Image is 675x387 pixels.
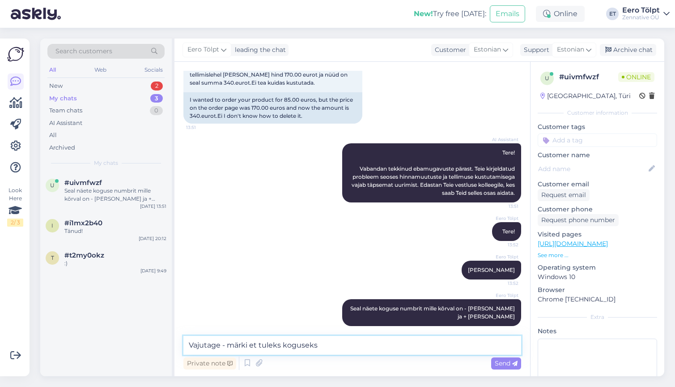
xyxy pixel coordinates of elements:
[150,94,163,103] div: 3
[536,6,585,22] div: Online
[520,45,549,55] div: Support
[64,179,102,187] span: #uivmfwzf
[7,186,23,227] div: Look Here
[186,124,220,131] span: 13:51
[538,240,608,248] a: [URL][DOMAIN_NAME]
[151,82,163,90] div: 2
[183,92,362,124] div: I wanted to order your product for 85.00 euros, but the price on the order page was 170.00 euros ...
[49,143,75,152] div: Archived
[7,46,24,63] img: Askly Logo
[622,7,660,14] div: Eero Tölpt
[183,336,521,355] textarea: Vajutage - märki et tuleks koguseks
[485,241,518,248] span: 13:52
[350,305,516,320] span: Seal näete koguse numbrit mille kõrval on - [PERSON_NAME] ja + [PERSON_NAME]
[618,72,654,82] span: Online
[540,91,631,101] div: [GEOGRAPHIC_DATA], Türi
[51,254,54,261] span: t
[538,164,647,174] input: Add name
[538,295,657,304] p: Chrome [TECHNICAL_ID]
[231,45,286,55] div: leading the chat
[414,9,433,18] b: New!
[557,45,584,55] span: Estonian
[49,106,82,115] div: Team chats
[94,159,118,167] span: My chats
[64,259,166,267] div: :)
[538,150,657,160] p: Customer name
[600,44,656,56] div: Archive chat
[490,5,525,22] button: Emails
[538,230,657,239] p: Visited pages
[538,272,657,282] p: Windows 10
[538,251,657,259] p: See more ...
[64,187,166,203] div: Seal näete koguse numbrit mille kõrval on - [PERSON_NAME] ja + [PERSON_NAME]
[538,180,657,189] p: Customer email
[150,106,163,115] div: 0
[51,222,53,229] span: i
[7,219,23,227] div: 2 / 3
[414,9,486,19] div: Try free [DATE]:
[485,136,518,143] span: AI Assistant
[495,359,518,367] span: Send
[485,203,518,210] span: 13:51
[485,215,518,222] span: Eero Tölpt
[538,285,657,295] p: Browser
[64,251,104,259] span: #t2my0okz
[485,292,518,299] span: Eero Tölpt
[538,263,657,272] p: Operating system
[50,182,55,189] span: u
[140,267,166,274] div: [DATE] 9:49
[538,133,657,147] input: Add a tag
[538,214,619,226] div: Request phone number
[47,64,58,76] div: All
[49,82,63,90] div: New
[538,122,657,132] p: Customer tags
[485,254,518,260] span: Eero Tölpt
[49,131,57,140] div: All
[93,64,108,76] div: Web
[49,119,82,128] div: AI Assistant
[485,280,518,287] span: 13:52
[502,228,515,235] span: Tere!
[474,45,501,55] span: Estonian
[468,267,515,273] span: [PERSON_NAME]
[559,72,618,82] div: # uivmfwzf
[49,94,77,103] div: My chats
[139,235,166,242] div: [DATE] 20:12
[64,219,102,227] span: #i1mx2b40
[190,63,349,86] span: Tahtsin tellida teietoodet hinnaga 85.00 eurot kuid tellimislehel [PERSON_NAME] hind 170.00 eurot...
[55,47,112,56] span: Search customers
[183,357,236,370] div: Private note
[485,327,518,333] span: 13:52
[538,189,590,201] div: Request email
[187,45,219,55] span: Eero Tölpt
[622,7,670,21] a: Eero TölptZennative OÜ
[538,205,657,214] p: Customer phone
[538,109,657,117] div: Customer information
[538,327,657,336] p: Notes
[64,227,166,235] div: Tänud!
[140,203,166,210] div: [DATE] 13:51
[538,313,657,321] div: Extra
[143,64,165,76] div: Socials
[431,45,466,55] div: Customer
[606,8,619,20] div: ET
[545,75,549,82] span: u
[622,14,660,21] div: Zennative OÜ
